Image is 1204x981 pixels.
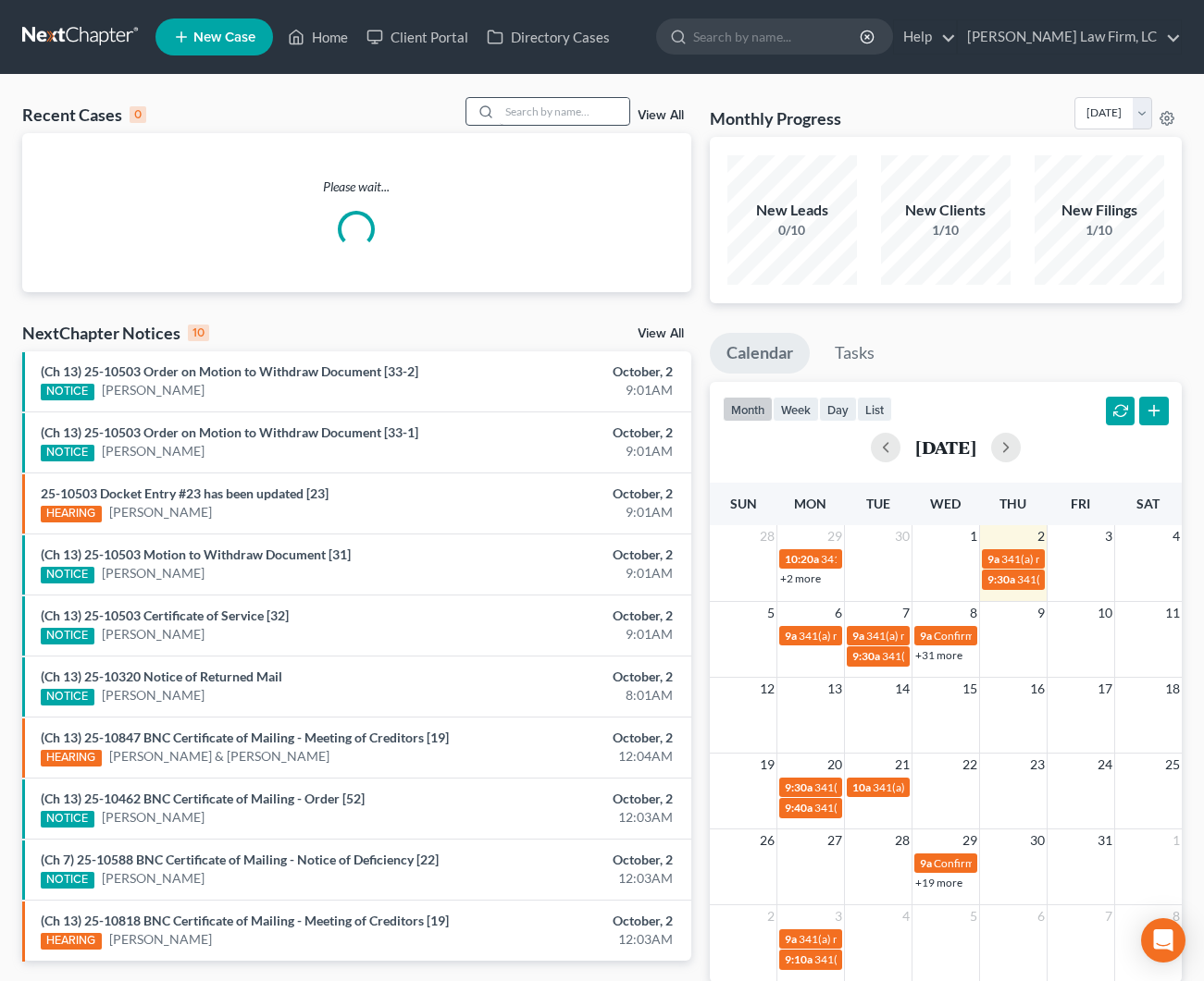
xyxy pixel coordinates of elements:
span: 2 [765,905,776,927]
span: Sat [1136,496,1160,511]
a: Help [894,20,956,54]
div: New Clients [881,200,1011,221]
span: 9 [1036,602,1047,624]
span: 341(a) meeting for [PERSON_NAME] [799,932,977,946]
div: October, 2 [474,484,672,503]
div: October, 2 [474,546,672,564]
a: [PERSON_NAME] [102,442,205,460]
a: [PERSON_NAME] [102,808,205,827]
a: 25-10503 Docket Entry #23 has been updated [23] [41,485,329,501]
span: 9:40a [785,801,813,815]
span: 19 [758,754,776,776]
div: NextChapter Notices [22,322,209,344]
a: (Ch 13) 25-10503 Certificate of Service [32] [41,607,289,623]
div: October, 2 [474,790,672,808]
div: 9:01AM [474,564,672,582]
a: [PERSON_NAME] & [PERSON_NAME] [109,747,329,766]
span: 9a [920,629,932,643]
span: 3 [833,905,844,927]
span: 8 [968,602,979,624]
a: [PERSON_NAME] [109,503,212,521]
div: 8:01AM [474,686,672,705]
span: New Case [193,31,255,44]
div: October, 2 [474,362,672,381]
span: 30 [893,525,912,547]
span: 22 [961,754,979,776]
a: (Ch 13) 25-10503 Order on Motion to Withdraw Document [33-1] [41,424,418,440]
span: Fri [1071,496,1090,511]
a: (Ch 13) 25-10320 Notice of Returned Mail [41,668,282,684]
a: Tasks [818,333,891,374]
div: HEARING [41,506,102,522]
h3: Monthly Progress [710,107,841,129]
div: 9:01AM [474,381,672,399]
span: 341(a) meeting for [PERSON_NAME] [1001,552,1180,566]
span: 341(a) meeting for [PERSON_NAME] [873,780,1051,794]
span: Mon [794,496,826,511]
span: 3 [1103,525,1114,547]
button: list [857,397,892,422]
span: 2 [1036,525,1047,547]
span: 23 [1028,754,1047,776]
span: 341(a) meeting for [PERSON_NAME] & [PERSON_NAME] [882,649,1159,663]
input: Search by name... [693,19,863,54]
span: 9a [852,629,864,643]
div: NOTICE [41,628,94,644]
a: [PERSON_NAME] [109,930,212,949]
span: 31 [1096,829,1114,852]
span: 9:30a [785,780,813,794]
button: month [723,397,773,422]
span: 5 [765,602,776,624]
a: +31 more [915,648,962,662]
span: 10:20a [785,552,819,566]
p: Please wait... [22,178,691,196]
div: New Leads [727,200,857,221]
span: 5 [968,905,979,927]
a: [PERSON_NAME] [102,869,205,888]
span: 28 [758,525,776,547]
span: Confirmation hearing for [PERSON_NAME] [934,629,1144,643]
span: 4 [900,905,912,927]
span: 17 [1096,678,1114,700]
span: 7 [1103,905,1114,927]
div: NOTICE [41,445,94,461]
div: New Filings [1035,200,1164,221]
a: [PERSON_NAME] [102,564,205,582]
span: 11 [1163,602,1182,624]
div: October, 2 [474,729,672,747]
span: 16 [1028,678,1047,700]
span: 341(a) meeting for [PERSON_NAME] [814,801,993,815]
span: 9:30a [852,649,880,663]
div: NOTICE [41,811,94,828]
div: 0 [130,106,146,123]
span: 341(a) meeting for [PERSON_NAME] [1017,572,1196,586]
button: day [819,397,857,422]
div: NOTICE [41,689,94,705]
a: [PERSON_NAME] Law Firm, LC [958,20,1181,54]
div: NOTICE [41,872,94,889]
span: Thu [999,496,1026,511]
div: NOTICE [41,567,94,583]
h2: [DATE] [915,437,976,457]
div: 12:03AM [474,930,672,949]
span: 24 [1096,754,1114,776]
a: View All [638,109,684,122]
span: 28 [893,829,912,852]
span: 6 [1036,905,1047,927]
span: 7 [900,602,912,624]
div: Open Intercom Messenger [1141,918,1185,963]
span: 30 [1028,829,1047,852]
a: (Ch 13) 25-10503 Order on Motion to Withdraw Document [33-2] [41,363,418,379]
div: October, 2 [474,912,672,930]
a: [PERSON_NAME] [102,686,205,705]
span: 9:30a [987,572,1015,586]
span: Wed [930,496,961,511]
div: 9:01AM [474,625,672,644]
span: 9:10a [785,952,813,966]
a: (Ch 13) 25-10818 BNC Certificate of Mailing - Meeting of Creditors [19] [41,913,449,928]
div: 1/10 [881,221,1011,239]
span: 341(a) meeting for [PERSON_NAME] [814,780,993,794]
span: 8 [1171,905,1182,927]
span: 10 [1096,602,1114,624]
span: 341(a) meeting for [PERSON_NAME] & [PERSON_NAME] [814,952,1091,966]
